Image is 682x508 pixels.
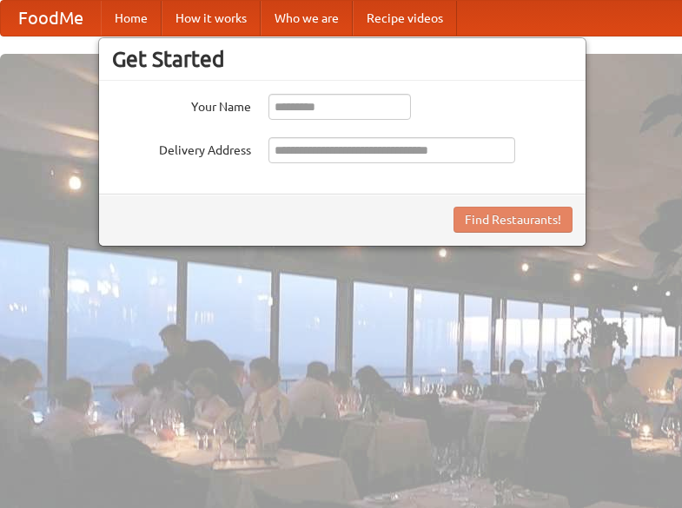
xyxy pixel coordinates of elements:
[261,1,353,36] a: Who we are
[353,1,457,36] a: Recipe videos
[112,46,573,72] h3: Get Started
[1,1,101,36] a: FoodMe
[454,207,573,233] button: Find Restaurants!
[112,137,251,159] label: Delivery Address
[101,1,162,36] a: Home
[162,1,261,36] a: How it works
[112,94,251,115] label: Your Name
